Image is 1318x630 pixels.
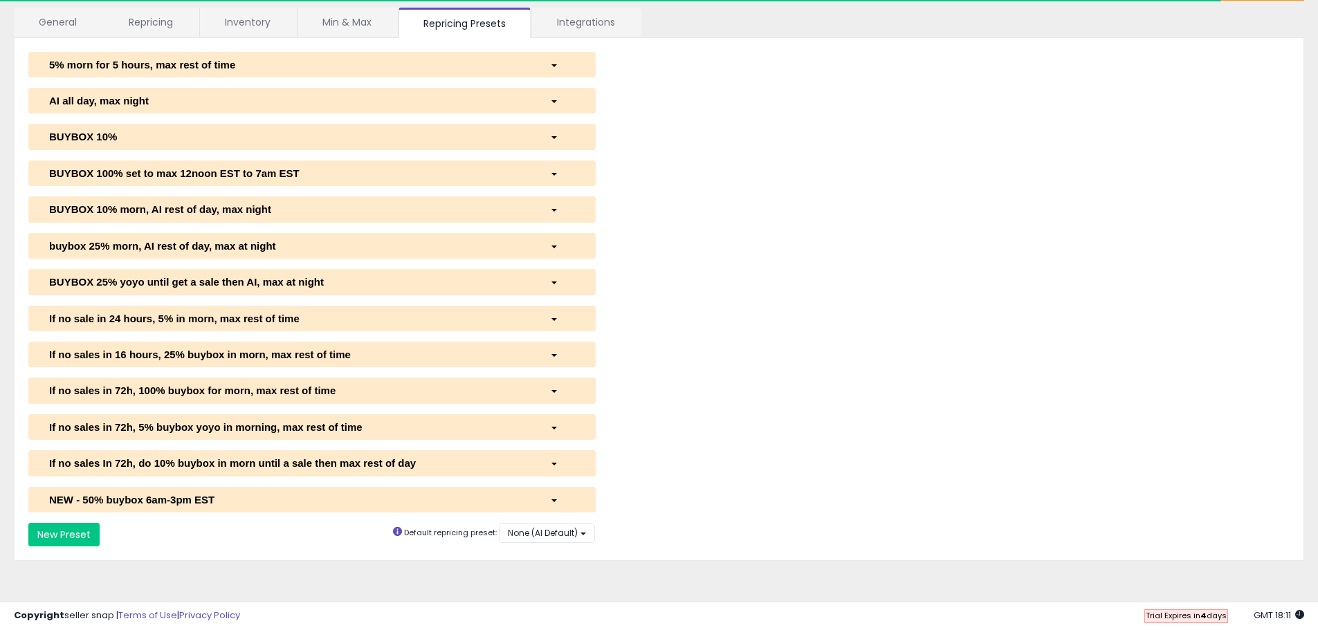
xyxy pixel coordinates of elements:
[39,492,540,507] div: NEW - 50% buybox 6am-3pm EST
[39,420,540,434] div: If no sales in 72h, 5% buybox yoyo in morning, max rest of time
[28,88,596,113] button: AI all day, max night
[1200,610,1207,621] b: 4
[14,609,64,622] strong: Copyright
[39,239,540,253] div: buybox 25% morn, AI rest of day, max at night
[28,196,596,222] button: BUYBOX 10% morn, AI rest of day, max night
[28,342,596,367] button: If no sales in 16 hours, 25% buybox in morn, max rest of time
[28,233,596,259] button: buybox 25% morn, AI rest of day, max at night
[104,8,198,37] a: Repricing
[28,378,596,403] button: If no sales in 72h, 100% buybox for morn, max rest of time
[1146,610,1227,621] span: Trial Expires in days
[39,166,540,180] div: BUYBOX 100% set to max 12noon EST to 7am EST
[39,383,540,398] div: If no sales in 72h, 100% buybox for morn, max rest of time
[14,609,240,622] div: seller snap | |
[39,202,540,216] div: BUYBOX 10% morn, AI rest of day, max night
[28,523,100,546] button: New Preset
[118,609,177,622] a: Terms of Use
[39,456,540,470] div: If no sales In 72h, do 10% buybox in morn until a sale then max rest of day
[39,311,540,326] div: If no sale in 24 hours, 5% in morn, max rest of time
[28,160,596,186] button: BUYBOX 100% set to max 12noon EST to 7am EST
[404,527,497,538] small: Default repricing preset:
[28,487,596,512] button: NEW - 50% buybox 6am-3pm EST
[39,93,540,108] div: AI all day, max night
[28,450,596,476] button: If no sales In 72h, do 10% buybox in morn until a sale then max rest of day
[508,527,578,539] span: None (AI Default)
[1254,609,1304,622] span: 2025-10-13 18:11 GMT
[14,8,102,37] a: General
[298,8,396,37] a: Min & Max
[499,523,595,543] button: None (AI Default)
[28,124,596,149] button: BUYBOX 10%
[39,275,540,289] div: BUYBOX 25% yoyo until get a sale then AI, max at night
[399,8,531,38] a: Repricing Presets
[28,414,596,440] button: If no sales in 72h, 5% buybox yoyo in morning, max rest of time
[200,8,295,37] a: Inventory
[532,8,640,37] a: Integrations
[179,609,240,622] a: Privacy Policy
[28,269,596,295] button: BUYBOX 25% yoyo until get a sale then AI, max at night
[28,52,596,77] button: 5% morn for 5 hours, max rest of time
[28,306,596,331] button: If no sale in 24 hours, 5% in morn, max rest of time
[39,57,540,72] div: 5% morn for 5 hours, max rest of time
[39,129,540,144] div: BUYBOX 10%
[39,347,540,362] div: If no sales in 16 hours, 25% buybox in morn, max rest of time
